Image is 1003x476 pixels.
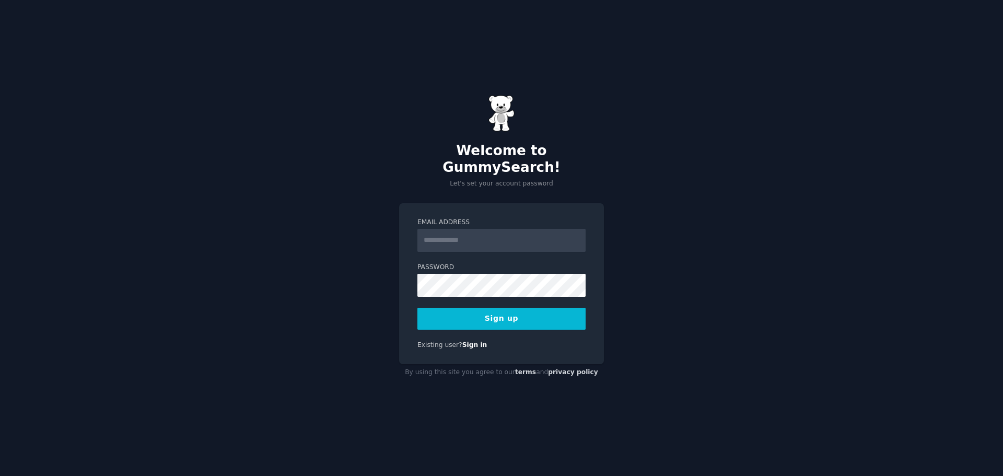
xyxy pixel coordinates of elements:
[462,341,487,349] a: Sign in
[417,308,586,330] button: Sign up
[548,368,598,376] a: privacy policy
[399,364,604,381] div: By using this site you agree to our and
[515,368,536,376] a: terms
[417,218,586,227] label: Email Address
[417,341,462,349] span: Existing user?
[488,95,515,132] img: Gummy Bear
[399,143,604,176] h2: Welcome to GummySearch!
[417,263,586,272] label: Password
[399,179,604,189] p: Let's set your account password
